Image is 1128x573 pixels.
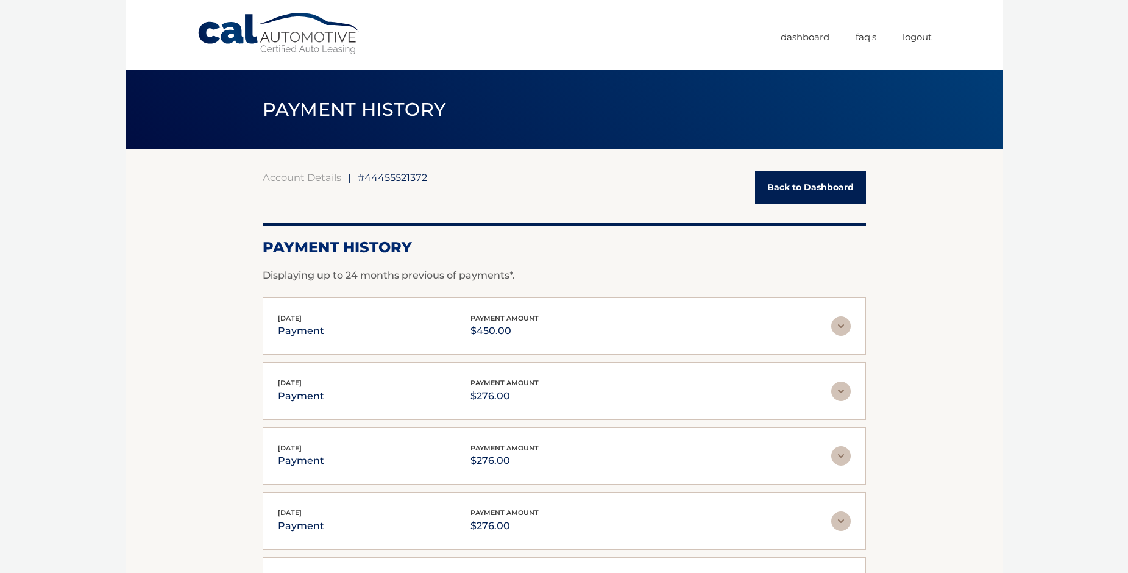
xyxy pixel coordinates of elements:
span: payment amount [470,379,539,387]
span: [DATE] [278,379,302,387]
p: $276.00 [470,452,539,469]
a: Back to Dashboard [755,171,866,204]
span: PAYMENT HISTORY [263,98,446,121]
p: payment [278,388,324,405]
span: [DATE] [278,508,302,517]
p: $276.00 [470,518,539,535]
p: payment [278,322,324,340]
span: payment amount [470,314,539,322]
a: FAQ's [856,27,876,47]
a: Dashboard [781,27,829,47]
img: accordion-rest.svg [831,382,851,401]
img: accordion-rest.svg [831,511,851,531]
span: #44455521372 [358,171,427,183]
span: | [348,171,351,183]
p: payment [278,452,324,469]
img: accordion-rest.svg [831,446,851,466]
p: Displaying up to 24 months previous of payments*. [263,268,866,283]
span: payment amount [470,508,539,517]
a: Account Details [263,171,341,183]
p: $450.00 [470,322,539,340]
span: [DATE] [278,314,302,322]
p: payment [278,518,324,535]
a: Logout [903,27,932,47]
span: payment amount [470,444,539,452]
p: $276.00 [470,388,539,405]
span: [DATE] [278,444,302,452]
a: Cal Automotive [197,12,361,55]
img: accordion-rest.svg [831,316,851,336]
h2: Payment History [263,238,866,257]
